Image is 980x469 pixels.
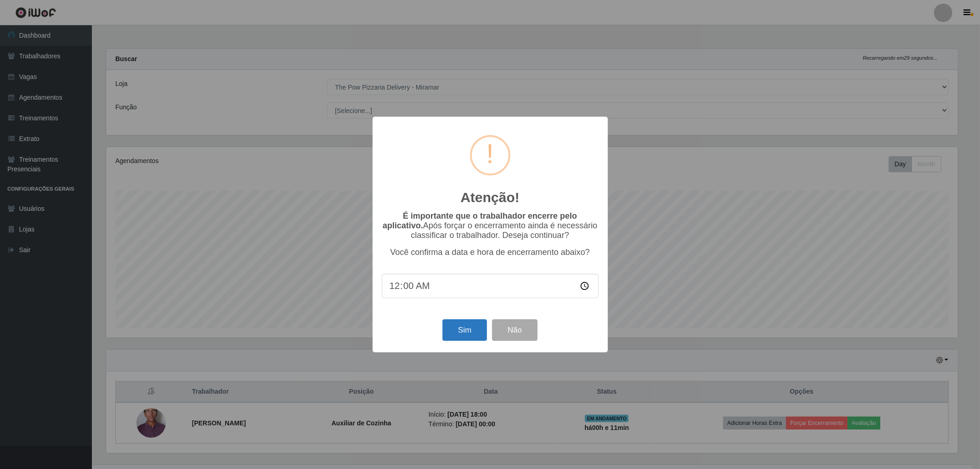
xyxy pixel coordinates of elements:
[383,211,577,230] b: É importante que o trabalhador encerre pelo aplicativo.
[442,319,487,341] button: Sim
[492,319,538,341] button: Não
[460,189,519,206] h2: Atenção!
[382,248,599,257] p: Você confirma a data e hora de encerramento abaixo?
[382,211,599,240] p: Após forçar o encerramento ainda é necessário classificar o trabalhador. Deseja continuar?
